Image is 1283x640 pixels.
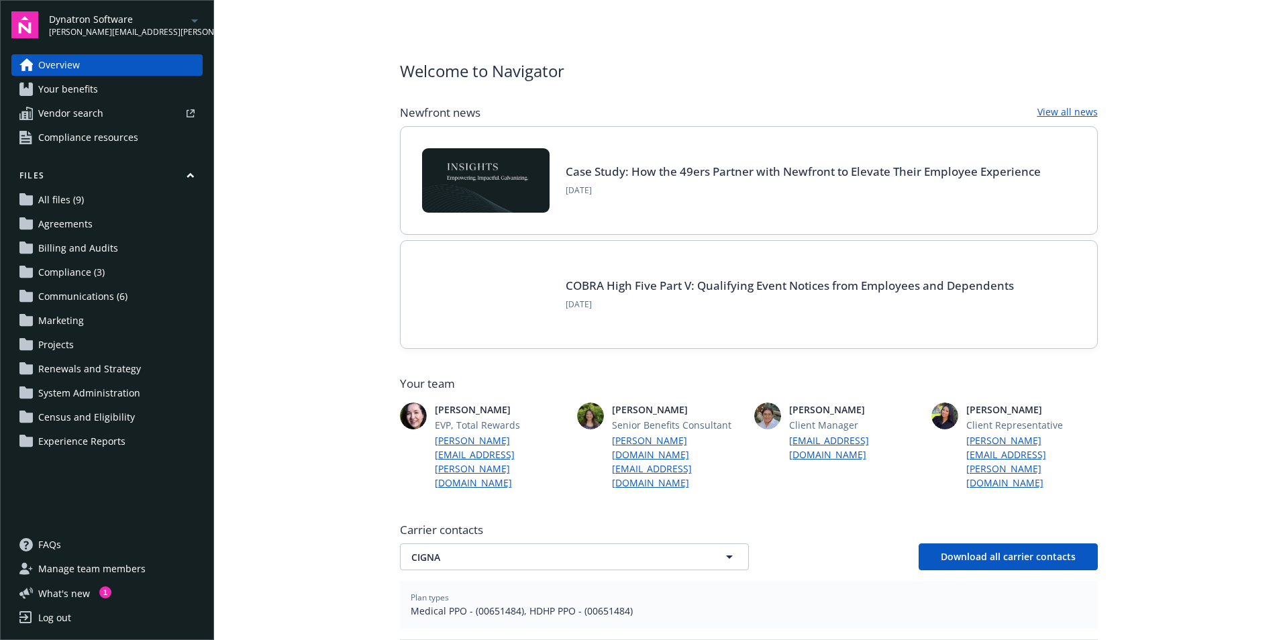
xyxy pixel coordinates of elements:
span: Billing and Audits [38,237,118,259]
a: Compliance (3) [11,262,203,283]
a: [PERSON_NAME][EMAIL_ADDRESS][PERSON_NAME][DOMAIN_NAME] [435,433,566,490]
span: [PERSON_NAME] [789,403,921,417]
a: Renewals and Strategy [11,358,203,380]
a: Billing and Audits [11,237,203,259]
a: COBRA High Five Part V: Qualifying Event Notices from Employees and Dependents [566,278,1014,293]
a: Vendor search [11,103,203,124]
a: Marketing [11,310,203,331]
img: Card Image - INSIGHTS copy.png [422,148,550,213]
span: Medical PPO - (00651484), HDHP PPO - (00651484) [411,604,1087,618]
span: System Administration [38,382,140,404]
span: Manage team members [38,558,146,580]
img: photo [577,403,604,429]
a: View all news [1037,105,1098,121]
span: Plan types [411,592,1087,604]
a: Case Study: How the 49ers Partner with Newfront to Elevate Their Employee Experience [566,164,1041,179]
button: CIGNA [400,543,749,570]
img: navigator-logo.svg [11,11,38,38]
span: Compliance resources [38,127,138,148]
a: [PERSON_NAME][EMAIL_ADDRESS][PERSON_NAME][DOMAIN_NAME] [966,433,1098,490]
span: What ' s new [38,586,90,600]
span: Dynatron Software [49,12,187,26]
span: CIGNA [411,550,690,564]
div: 1 [99,586,111,598]
a: arrowDropDown [187,12,203,28]
span: Agreements [38,213,93,235]
a: [PERSON_NAME][DOMAIN_NAME][EMAIL_ADDRESS][DOMAIN_NAME] [612,433,743,490]
span: [PERSON_NAME] [966,403,1098,417]
a: Projects [11,334,203,356]
div: Log out [38,607,71,629]
button: Files [11,170,203,186]
span: All files (9) [38,189,84,211]
a: Agreements [11,213,203,235]
span: [DATE] [566,184,1041,197]
a: All files (9) [11,189,203,211]
a: Manage team members [11,558,203,580]
img: photo [754,403,781,429]
span: [PERSON_NAME] [435,403,566,417]
span: Marketing [38,310,84,331]
a: System Administration [11,382,203,404]
span: Carrier contacts [400,522,1098,538]
span: FAQs [38,534,61,555]
a: Communications (6) [11,286,203,307]
a: Experience Reports [11,431,203,452]
span: Overview [38,54,80,76]
a: Census and Eligibility [11,407,203,428]
span: Experience Reports [38,431,125,452]
span: Welcome to Navigator [400,59,564,83]
img: BLOG-Card Image - Compliance - COBRA High Five Pt 5 - 09-11-25.jpg [422,262,550,327]
span: Newfront news [400,105,480,121]
a: FAQs [11,534,203,555]
span: Client Representative [966,418,1098,432]
img: photo [400,403,427,429]
span: Senior Benefits Consultant [612,418,743,432]
span: [PERSON_NAME][EMAIL_ADDRESS][PERSON_NAME][DOMAIN_NAME] [49,26,187,38]
span: Compliance (3) [38,262,105,283]
span: Census and Eligibility [38,407,135,428]
span: [PERSON_NAME] [612,403,743,417]
span: Your team [400,376,1098,392]
span: Projects [38,334,74,356]
span: Communications (6) [38,286,127,307]
a: [EMAIL_ADDRESS][DOMAIN_NAME] [789,433,921,462]
span: Renewals and Strategy [38,358,141,380]
a: Compliance resources [11,127,203,148]
button: Download all carrier contacts [919,543,1098,570]
a: Overview [11,54,203,76]
button: Dynatron Software[PERSON_NAME][EMAIL_ADDRESS][PERSON_NAME][DOMAIN_NAME]arrowDropDown [49,11,203,38]
span: EVP, Total Rewards [435,418,566,432]
button: What's new1 [11,586,111,600]
img: photo [931,403,958,429]
span: Client Manager [789,418,921,432]
span: [DATE] [566,299,1014,311]
span: Vendor search [38,103,103,124]
a: Your benefits [11,78,203,100]
span: Your benefits [38,78,98,100]
span: Download all carrier contacts [941,550,1076,563]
